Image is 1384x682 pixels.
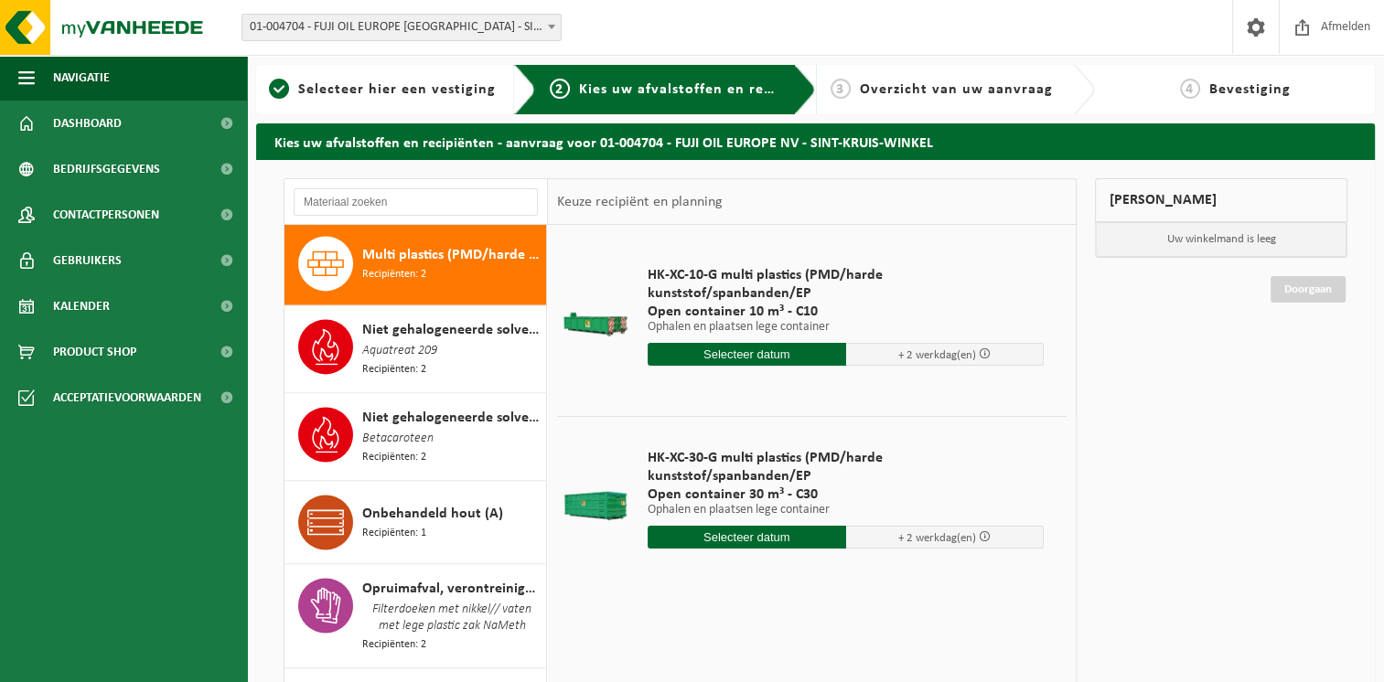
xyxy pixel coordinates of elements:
[362,244,542,266] span: Multi plastics (PMD/harde kunststoffen/spanbanden/EPS/folie naturel/folie gemengd)
[53,192,159,238] span: Contactpersonen
[242,15,561,40] span: 01-004704 - FUJI OIL EUROPE NV - SINT-KRUIS-WINKEL
[362,578,542,600] span: Opruimafval, verontreinigd met diverse gevaarlijke afvalstoffen
[269,79,289,99] span: 1
[1095,178,1347,222] div: [PERSON_NAME]
[362,449,426,466] span: Recipiënten: 2
[265,79,499,101] a: 1Selecteer hier een vestiging
[1096,222,1346,257] p: Uw winkelmand is leeg
[1271,276,1346,303] a: Doorgaan
[831,79,851,99] span: 3
[1209,82,1291,97] span: Bevestiging
[362,319,542,341] span: Niet gehalogeneerde solventen - hoogcalorisch in 200lt-vat
[53,283,110,329] span: Kalender
[284,393,547,481] button: Niet gehalogeneerde solventen - hoogcalorisch in kleinverpakking Betacaroteen Recipiënten: 2
[284,305,547,393] button: Niet gehalogeneerde solventen - hoogcalorisch in 200lt-vat Aquatreat 209 Recipiënten: 2
[898,349,976,361] span: + 2 werkdag(en)
[648,343,846,366] input: Selecteer datum
[898,532,976,544] span: + 2 werkdag(en)
[298,82,496,97] span: Selecteer hier een vestiging
[53,146,160,192] span: Bedrijfsgegevens
[1180,79,1200,99] span: 4
[648,504,1044,517] p: Ophalen en plaatsen lege container
[648,485,1044,504] span: Open container 30 m³ - C30
[362,361,426,378] span: Recipiënten: 2
[362,429,434,449] span: Betacaroteen
[294,188,538,216] input: Materiaal zoeken
[362,525,426,542] span: Recipiënten: 1
[550,79,570,99] span: 2
[256,123,1375,159] h2: Kies uw afvalstoffen en recipiënten - aanvraag voor 01-004704 - FUJI OIL EUROPE NV - SINT-KRUIS-W...
[284,564,547,668] button: Opruimafval, verontreinigd met diverse gevaarlijke afvalstoffen Filterdoeken met nikkel// vaten m...
[53,55,110,101] span: Navigatie
[53,101,122,146] span: Dashboard
[548,179,731,225] div: Keuze recipiënt en planning
[362,266,426,283] span: Recipiënten: 2
[53,375,201,421] span: Acceptatievoorwaarden
[648,526,846,549] input: Selecteer datum
[362,636,426,654] span: Recipiënten: 2
[362,503,503,525] span: Onbehandeld hout (A)
[579,82,831,97] span: Kies uw afvalstoffen en recipiënten
[648,449,1044,485] span: HK-XC-30-G multi plastics (PMD/harde kunststof/spanbanden/EP
[648,266,1044,303] span: HK-XC-10-G multi plastics (PMD/harde kunststof/spanbanden/EP
[284,481,547,564] button: Onbehandeld hout (A) Recipiënten: 1
[860,82,1053,97] span: Overzicht van uw aanvraag
[362,407,542,429] span: Niet gehalogeneerde solventen - hoogcalorisch in kleinverpakking
[362,600,542,636] span: Filterdoeken met nikkel// vaten met lege plastic zak NaMeth
[241,14,562,41] span: 01-004704 - FUJI OIL EUROPE NV - SINT-KRUIS-WINKEL
[648,321,1044,334] p: Ophalen en plaatsen lege container
[53,238,122,283] span: Gebruikers
[53,329,136,375] span: Product Shop
[648,303,1044,321] span: Open container 10 m³ - C10
[284,222,547,305] button: Multi plastics (PMD/harde kunststoffen/spanbanden/EPS/folie naturel/folie gemengd) Recipiënten: 2
[362,341,437,361] span: Aquatreat 209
